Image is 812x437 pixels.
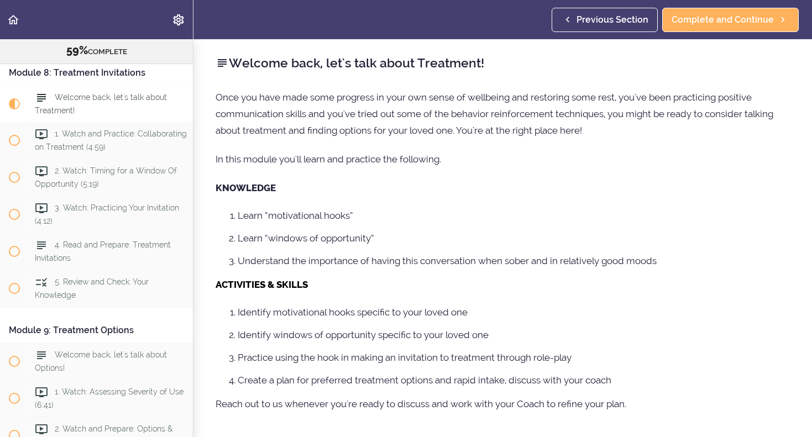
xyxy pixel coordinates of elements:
[35,204,179,225] span: 3. Watch: Practicing Your Invitation (4:12)
[35,167,177,188] span: 2. Watch: Timing for a Window Of Opportunity (5:19)
[552,8,658,32] a: Previous Section
[238,329,489,340] span: Identify windows of opportunity specific to your loved one
[66,44,88,57] span: 59%
[238,233,374,244] span: Learn “windows of opportunity”
[35,350,167,372] span: Welcome back, let's talk about Options!
[216,396,790,412] p: Reach out to us whenever you're ready to discuss and work with your Coach to refine your plan.
[216,54,790,72] h2: Welcome back, let's talk about Treatment!
[14,44,179,58] div: COMPLETE
[35,130,187,151] span: 1. Watch and Practice: Collaborating on Treatment (4:59)
[577,13,648,27] span: Previous Section
[7,13,20,27] svg: Back to course curriculum
[35,93,167,115] span: Welcome back, let's talk about Treatment!
[216,151,790,167] p: In this module you'll learn and practice the following.
[672,13,774,27] span: Complete and Continue
[238,255,657,266] span: Understand the importance of having this conversation when sober and in relatively good moods
[238,375,611,386] span: Create a plan for preferred treatment options and rapid intake, discuss with your coach
[216,279,308,290] strong: ACTIVITIES & SKILLS
[172,13,185,27] svg: Settings Menu
[35,387,184,409] span: 1. Watch: Assessing Severity of Use (6:41)
[238,307,468,318] span: Identify motivational hooks specific to your loved one
[238,210,353,221] span: Learn “motivational hooks”
[216,182,276,193] strong: KNOWLEDGE
[216,89,790,139] p: Once you have made some progress in your own sense of wellbeing and restoring some rest, you've b...
[35,278,149,299] span: 5. Review and Check: Your Knowledge
[662,8,799,32] a: Complete and Continue
[238,352,572,363] span: Practice using the hook in making an invitation to treatment through role-play
[35,241,171,262] span: 4. Read and Prepare: Treatment Invitations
